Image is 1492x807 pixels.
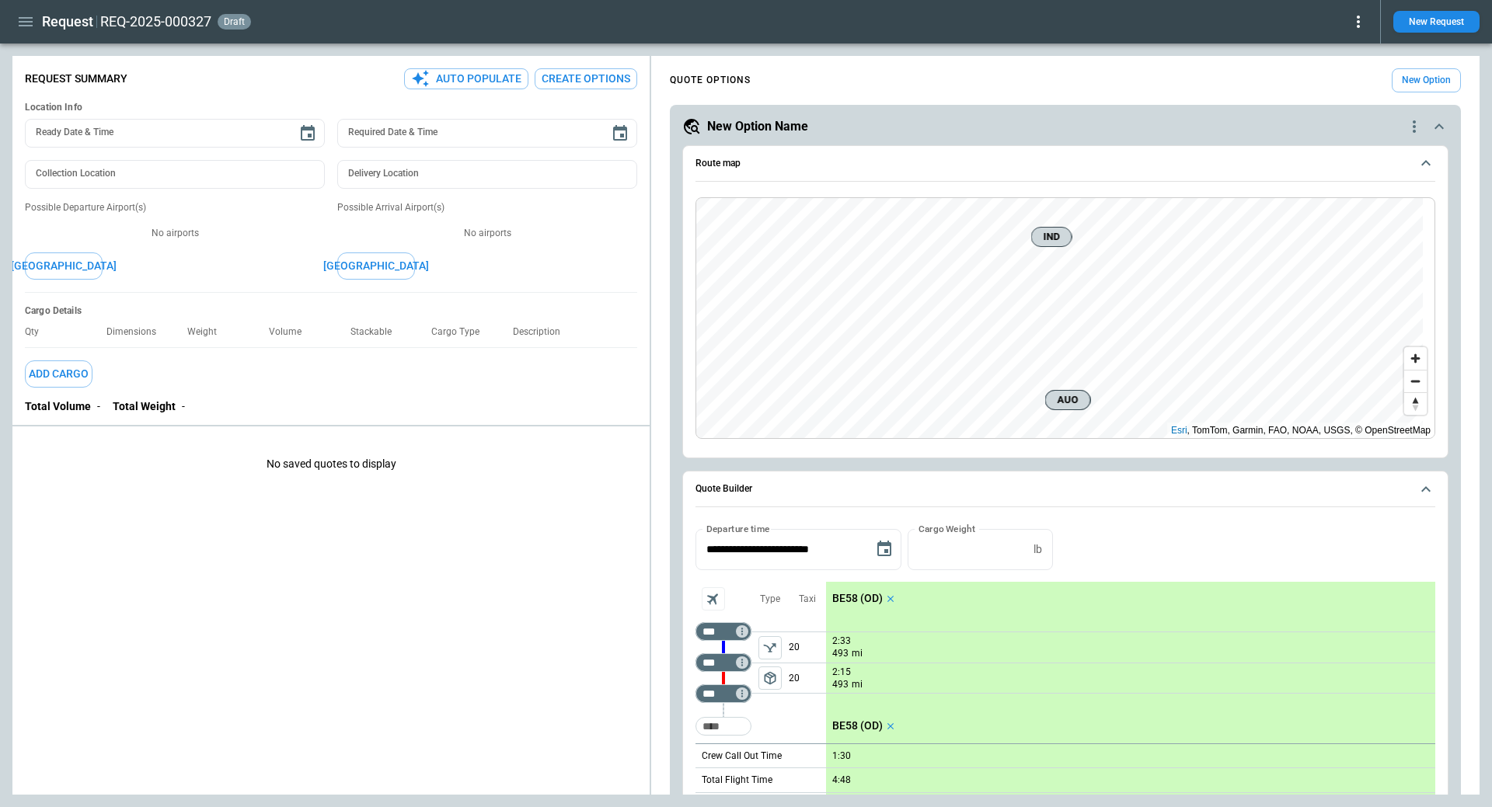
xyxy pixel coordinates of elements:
[1392,68,1461,92] button: New Option
[696,198,1423,439] canvas: Map
[1404,370,1427,392] button: Zoom out
[682,117,1448,136] button: New Option Namequote-option-actions
[25,305,637,317] h6: Cargo Details
[182,400,185,413] p: -
[1038,229,1065,245] span: IND
[789,663,826,693] p: 20
[25,201,325,214] p: Possible Departure Airport(s)
[832,666,851,678] p: 2:15
[695,653,751,672] div: Too short
[702,774,772,787] p: Total Flight Time
[337,227,637,240] p: No airports
[1171,423,1431,438] div: , TomTom, Garmin, FAO, NOAA, USGS, © OpenStreetMap
[799,593,816,606] p: Taxi
[1393,11,1480,33] button: New Request
[707,118,808,135] h5: New Option Name
[706,522,770,535] label: Departure time
[919,522,975,535] label: Cargo Weight
[832,647,849,660] p: 493
[25,227,325,240] p: No airports
[1052,392,1084,408] span: AUO
[97,400,100,413] p: -
[25,252,103,280] button: [GEOGRAPHIC_DATA]
[670,77,751,84] h4: QUOTE OPTIONS
[695,717,751,736] div: Too short
[431,326,492,338] p: Cargo Type
[695,684,751,703] div: Too short
[221,16,248,27] span: draft
[100,12,211,31] h2: REQ-2025-000327
[760,593,780,606] p: Type
[12,433,650,496] p: No saved quotes to display
[25,400,91,413] p: Total Volume
[695,197,1435,440] div: Route map
[25,72,127,85] p: Request Summary
[695,484,752,494] h6: Quote Builder
[605,118,636,149] button: Choose date
[758,636,782,659] button: left aligned
[513,326,573,338] p: Description
[1404,392,1427,415] button: Reset bearing to north
[758,666,782,690] button: left aligned
[1171,425,1187,436] a: Esri
[404,68,528,89] button: Auto Populate
[1404,347,1427,370] button: Zoom in
[758,666,782,690] span: Type of sector
[106,326,169,338] p: Dimensions
[25,360,92,388] button: Add Cargo
[695,146,1435,182] button: Route map
[832,678,849,691] p: 493
[350,326,404,338] p: Stackable
[25,326,51,338] p: Qty
[832,750,851,762] p: 1:30
[789,632,826,663] p: 20
[832,635,851,647] p: 2:33
[269,326,314,338] p: Volume
[852,647,863,660] p: mi
[832,592,883,605] p: BE58 (OD)
[1405,117,1424,136] div: quote-option-actions
[113,400,176,413] p: Total Weight
[852,678,863,691] p: mi
[702,750,782,763] p: Crew Call Out Time
[337,201,637,214] p: Possible Arrival Airport(s)
[762,670,778,686] span: package_2
[832,774,851,786] p: 4:48
[869,534,900,565] button: Choose date, selected date is Oct 15, 2025
[702,587,725,610] span: Aircraft selection
[695,622,751,641] div: Not found
[1034,543,1042,556] p: lb
[25,102,637,113] h6: Location Info
[758,636,782,659] span: Type of sector
[292,118,323,149] button: Choose date
[337,252,415,280] button: [GEOGRAPHIC_DATA]
[695,471,1435,507] button: Quote Builder
[695,158,741,169] h6: Route map
[832,719,883,732] p: BE58 (OD)
[42,12,93,31] h1: Request
[535,68,637,89] button: Create Options
[187,326,229,338] p: Weight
